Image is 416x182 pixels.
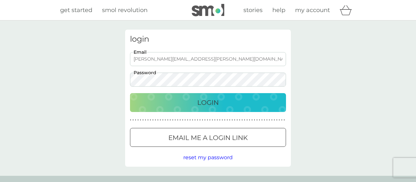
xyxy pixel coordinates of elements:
p: ● [150,119,151,122]
p: ● [142,119,144,122]
p: ● [239,119,240,122]
p: ● [197,119,198,122]
p: ● [224,119,226,122]
p: ● [252,119,253,122]
p: ● [147,119,149,122]
button: reset my password [183,153,233,162]
p: ● [219,119,221,122]
p: ● [172,119,174,122]
button: Login [130,93,286,112]
p: ● [192,119,193,122]
a: get started [60,6,92,15]
p: ● [209,119,211,122]
p: ● [229,119,230,122]
p: ● [135,119,136,122]
img: smol [192,4,224,16]
p: ● [133,119,134,122]
p: ● [234,119,235,122]
span: stories [243,7,263,14]
p: ● [256,119,258,122]
p: ● [214,119,215,122]
p: ● [271,119,273,122]
p: ● [274,119,275,122]
p: ● [244,119,245,122]
p: ● [145,119,146,122]
span: reset my password [183,154,233,161]
p: ● [167,119,168,122]
p: ● [137,119,139,122]
p: ● [281,119,282,122]
a: help [272,6,285,15]
p: ● [237,119,238,122]
p: ● [259,119,260,122]
p: ● [160,119,161,122]
p: ● [180,119,181,122]
p: ● [152,119,154,122]
p: ● [162,119,163,122]
p: ● [177,119,178,122]
p: ● [246,119,248,122]
p: ● [241,119,243,122]
p: ● [187,119,188,122]
p: ● [276,119,278,122]
p: ● [266,119,267,122]
p: ● [182,119,183,122]
a: smol revolution [102,6,148,15]
p: ● [175,119,176,122]
p: ● [170,119,171,122]
p: ● [261,119,263,122]
p: ● [284,119,285,122]
p: ● [157,119,159,122]
p: ● [185,119,186,122]
span: get started [60,7,92,14]
p: ● [155,119,156,122]
p: ● [204,119,206,122]
p: ● [249,119,250,122]
p: ● [189,119,191,122]
p: ● [279,119,280,122]
button: Email me a login link [130,128,286,147]
p: ● [227,119,228,122]
p: Email me a login link [168,133,248,143]
span: help [272,7,285,14]
p: ● [202,119,203,122]
span: my account [295,7,330,14]
p: ● [212,119,213,122]
p: ● [130,119,131,122]
p: ● [264,119,265,122]
p: ● [254,119,255,122]
a: stories [243,6,263,15]
span: smol revolution [102,7,148,14]
p: ● [200,119,201,122]
p: ● [194,119,196,122]
a: my account [295,6,330,15]
p: Login [197,97,219,108]
p: ● [165,119,166,122]
p: ● [207,119,208,122]
div: basket [340,4,356,17]
p: ● [232,119,233,122]
p: ● [140,119,141,122]
p: ● [269,119,270,122]
p: ● [222,119,223,122]
p: ● [217,119,218,122]
h3: login [130,35,286,44]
